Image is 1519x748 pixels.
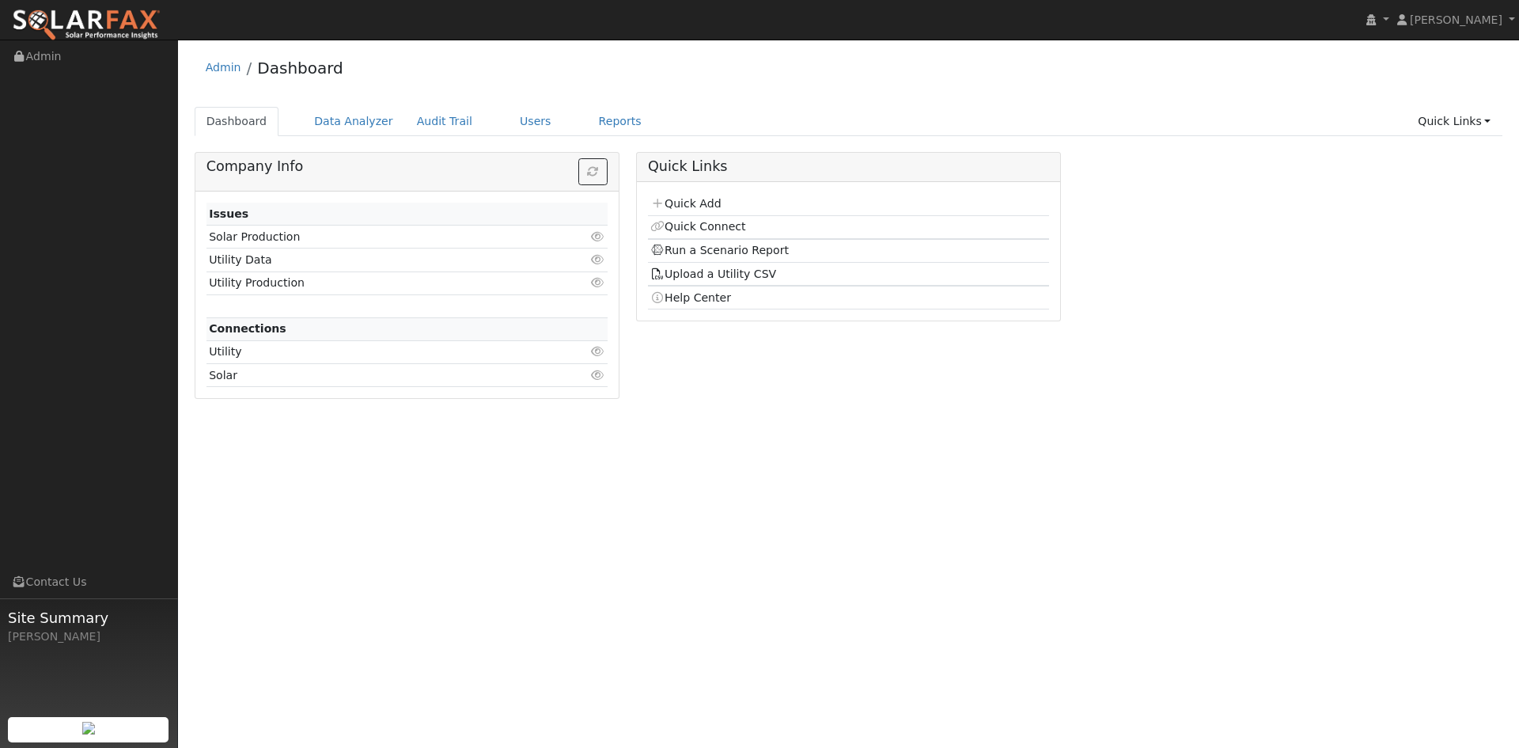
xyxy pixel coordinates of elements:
[206,158,608,175] h5: Company Info
[1406,107,1502,136] a: Quick Links
[591,277,605,288] i: Click to view
[508,107,563,136] a: Users
[650,291,731,304] a: Help Center
[591,346,605,357] i: Click to view
[302,107,405,136] a: Data Analyzer
[206,364,543,387] td: Solar
[257,59,343,78] a: Dashboard
[195,107,279,136] a: Dashboard
[591,370,605,381] i: Click to view
[206,271,543,294] td: Utility Production
[209,207,248,220] strong: Issues
[648,158,1049,175] h5: Quick Links
[591,254,605,265] i: Click to view
[650,197,721,210] a: Quick Add
[8,628,169,645] div: [PERSON_NAME]
[8,607,169,628] span: Site Summary
[82,722,95,735] img: retrieve
[650,268,776,280] a: Upload a Utility CSV
[209,322,286,335] strong: Connections
[650,244,789,256] a: Run a Scenario Report
[650,220,745,233] a: Quick Connect
[206,249,543,271] td: Utility Data
[206,61,241,74] a: Admin
[591,231,605,242] i: Click to view
[12,9,161,42] img: SolarFax
[405,107,484,136] a: Audit Trail
[206,226,543,249] td: Solar Production
[206,340,543,363] td: Utility
[587,107,653,136] a: Reports
[1410,13,1502,26] span: [PERSON_NAME]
